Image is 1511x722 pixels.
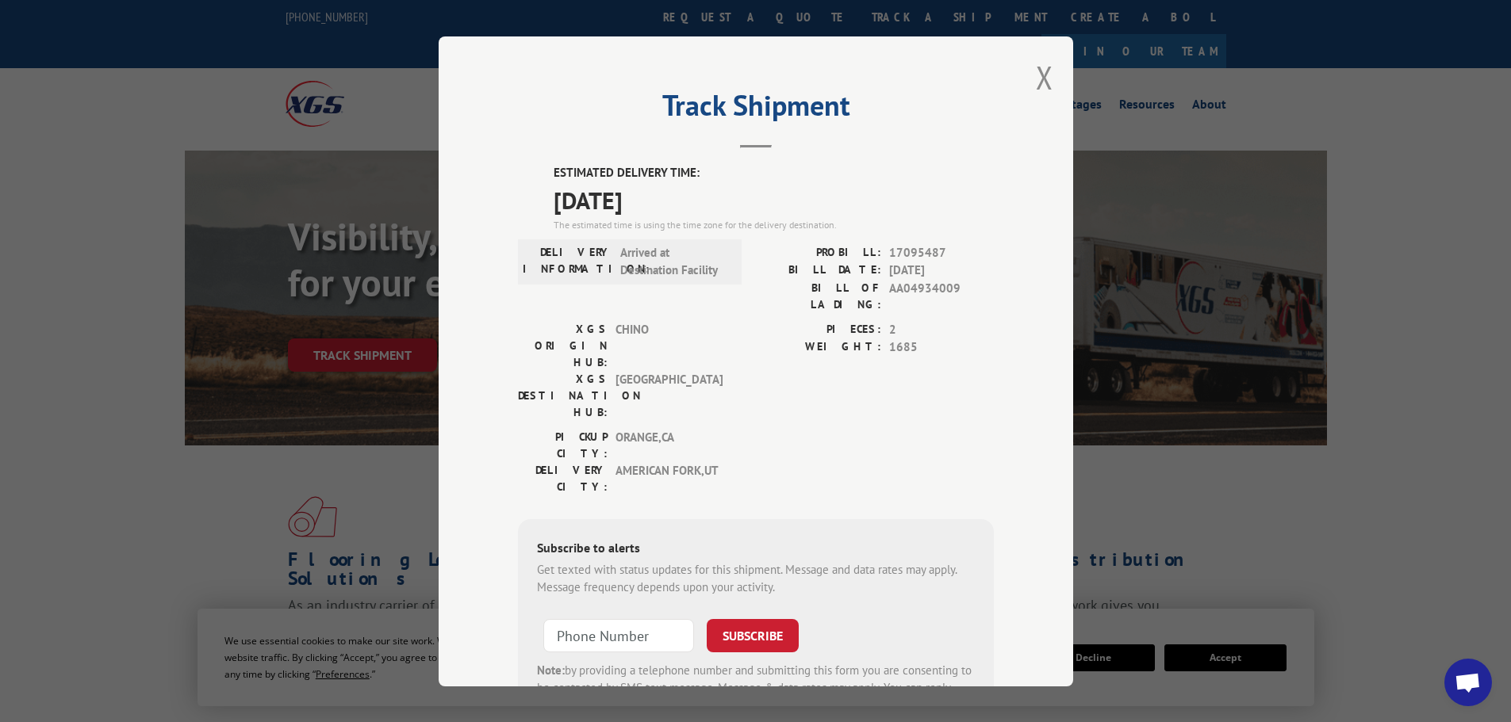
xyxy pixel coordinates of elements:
[616,370,723,420] span: [GEOGRAPHIC_DATA]
[889,320,994,338] span: 2
[518,370,608,420] label: XGS DESTINATION HUB:
[889,279,994,312] span: AA04934009
[518,320,608,370] label: XGS ORIGIN HUB:
[616,461,723,495] span: AMERICAN FORK , UT
[518,94,994,124] h2: Track Shipment
[756,338,881,357] label: WEIGHT:
[756,262,881,280] label: BILL DATE:
[620,243,727,279] span: Arrived at Destination Facility
[554,217,994,231] div: The estimated time is using the time zone for the delivery destination.
[707,618,799,651] button: SUBSCRIBE
[554,181,994,217] span: [DATE]
[889,243,994,262] span: 17095487
[756,320,881,338] label: PIECES:
[537,560,975,596] div: Get texted with status updates for this shipment. Message and data rates may apply. Message frequ...
[1036,56,1053,98] button: Close modal
[756,279,881,312] label: BILL OF LADING:
[889,262,994,280] span: [DATE]
[1444,659,1492,706] a: Open chat
[518,461,608,495] label: DELIVERY CITY:
[554,164,994,182] label: ESTIMATED DELIVERY TIME:
[616,320,723,370] span: CHINO
[537,661,975,715] div: by providing a telephone number and submitting this form you are consenting to be contacted by SM...
[616,428,723,461] span: ORANGE , CA
[523,243,612,279] label: DELIVERY INFORMATION:
[889,338,994,357] span: 1685
[537,662,565,677] strong: Note:
[537,537,975,560] div: Subscribe to alerts
[756,243,881,262] label: PROBILL:
[518,428,608,461] label: PICKUP CITY:
[543,618,694,651] input: Phone Number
